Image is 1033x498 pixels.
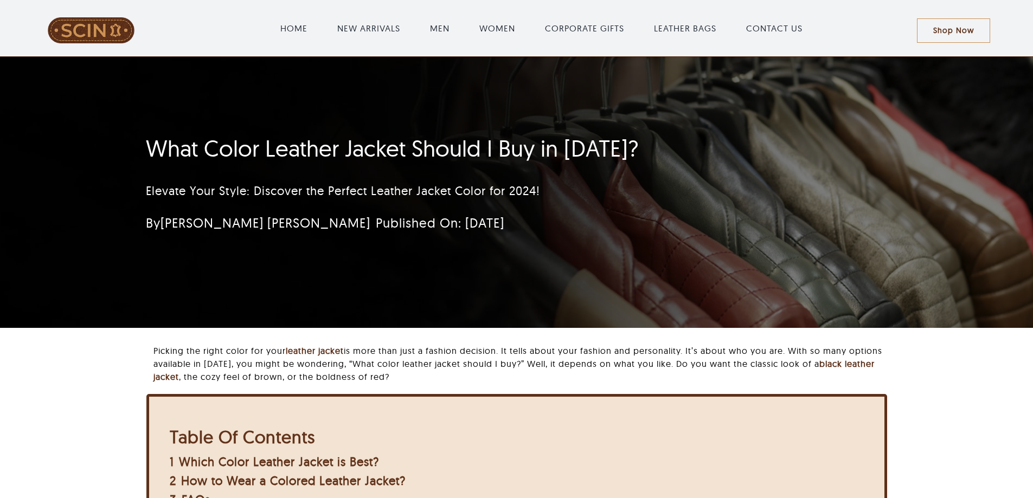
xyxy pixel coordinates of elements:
a: leather jacket [286,345,344,356]
a: 1 Which Color Leather Jacket is Best? [170,454,379,469]
a: LEATHER BAGS [654,22,716,35]
span: Published On: [DATE] [376,215,504,231]
span: How to Wear a Colored Leather Jacket? [181,473,406,488]
a: NEW ARRIVALS [337,22,400,35]
p: Picking the right color for your is more than just a fashion decision. It tells about your fashio... [153,344,887,383]
span: Shop Now [933,26,974,35]
a: MEN [430,22,450,35]
span: Which Color Leather Jacket is Best? [179,454,379,469]
a: [PERSON_NAME] [PERSON_NAME] [161,215,370,231]
a: 2 How to Wear a Colored Leather Jacket? [170,473,406,488]
a: Shop Now [917,18,990,43]
b: Table Of Contents [170,426,315,448]
a: WOMEN [479,22,515,35]
a: HOME [280,22,307,35]
span: 2 [170,473,176,488]
span: 1 [170,454,174,469]
a: CONTACT US [746,22,803,35]
nav: Main Menu [166,11,917,46]
span: By [146,215,370,231]
h1: What Color Leather Jacket Should I Buy in [DATE]? [146,135,758,162]
p: Elevate Your Style: Discover the Perfect Leather Jacket Color for 2024! [146,182,758,200]
a: CORPORATE GIFTS [545,22,624,35]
